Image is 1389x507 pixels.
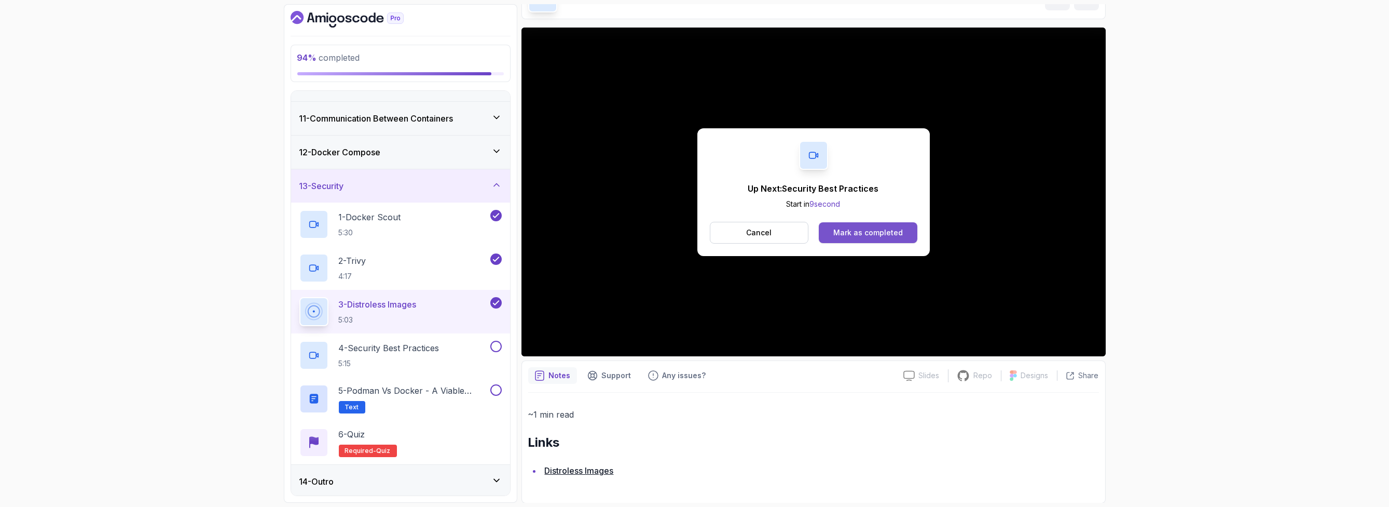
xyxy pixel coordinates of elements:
button: 3-Distroless Images5:03 [299,297,502,326]
h2: Links [528,434,1099,451]
p: 5 - Podman vs Docker - A Viable Alternative [339,384,488,397]
button: Share [1057,370,1099,381]
p: Share [1079,370,1099,381]
p: 4 - Security Best Practices [339,342,439,354]
p: Notes [549,370,571,381]
button: 13-Security [291,169,510,203]
p: 4:17 [339,271,366,282]
button: Support button [581,367,638,384]
h3: 12 - Docker Compose [299,146,381,158]
span: completed [297,52,360,63]
p: Up Next: Security Best Practices [748,182,879,195]
p: 5:03 [339,315,417,325]
button: Feedback button [642,367,712,384]
div: Mark as completed [833,228,903,238]
p: 3 - Distroless Images [339,298,417,311]
button: Cancel [710,222,809,244]
button: 4-Security Best Practices5:15 [299,341,502,370]
a: Distroless Images [545,465,614,476]
iframe: 3 - Distroless Images [521,28,1106,356]
button: 1-Docker Scout5:30 [299,210,502,239]
p: Slides [919,370,940,381]
h3: 11 - Communication Between Containers [299,112,453,125]
a: Dashboard [291,11,428,28]
p: ~1 min read [528,407,1099,422]
button: Mark as completed [819,222,917,243]
button: 12-Docker Compose [291,136,510,169]
h3: 13 - Security [299,180,344,192]
button: 2-Trivy4:17 [299,253,502,283]
p: 6 - Quiz [339,428,365,441]
p: Any issues? [663,370,706,381]
h3: 14 - Outro [299,475,334,488]
p: 2 - Trivy [339,255,366,267]
p: 1 - Docker Scout [339,211,401,223]
span: Text [345,403,359,411]
p: Designs [1021,370,1049,381]
button: 14-Outro [291,465,510,498]
span: Required- [345,447,377,455]
button: 11-Communication Between Containers [291,102,510,135]
p: 5:30 [339,228,401,238]
span: 9 second [810,199,841,208]
span: quiz [377,447,391,455]
button: 5-Podman vs Docker - A Viable AlternativeText [299,384,502,413]
p: Start in [748,199,879,209]
p: Repo [974,370,993,381]
p: 5:15 [339,358,439,369]
span: 94 % [297,52,317,63]
p: Support [602,370,631,381]
button: notes button [528,367,577,384]
button: 6-QuizRequired-quiz [299,428,502,457]
p: Cancel [746,228,772,238]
